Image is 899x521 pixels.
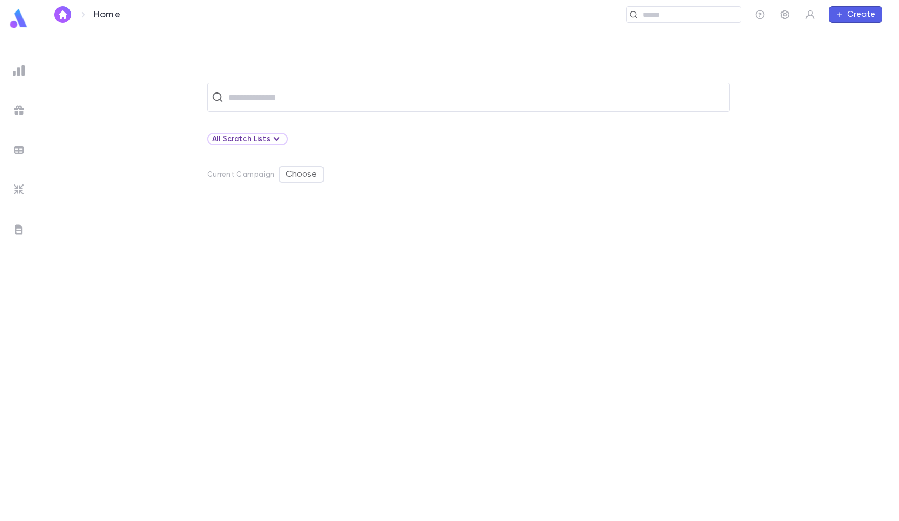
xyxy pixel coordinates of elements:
p: Current Campaign [207,170,274,179]
img: campaigns_grey.99e729a5f7ee94e3726e6486bddda8f1.svg [13,104,25,117]
div: All Scratch Lists [207,133,288,145]
img: letters_grey.7941b92b52307dd3b8a917253454ce1c.svg [13,223,25,236]
img: home_white.a664292cf8c1dea59945f0da9f25487c.svg [56,10,69,19]
p: Home [94,9,120,20]
button: Choose [279,166,324,183]
img: logo [8,8,29,29]
div: All Scratch Lists [212,133,283,145]
img: batches_grey.339ca447c9d9533ef1741baa751efc33.svg [13,144,25,156]
button: Create [829,6,882,23]
img: imports_grey.530a8a0e642e233f2baf0ef88e8c9fcb.svg [13,183,25,196]
img: reports_grey.c525e4749d1bce6a11f5fe2a8de1b229.svg [13,64,25,77]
